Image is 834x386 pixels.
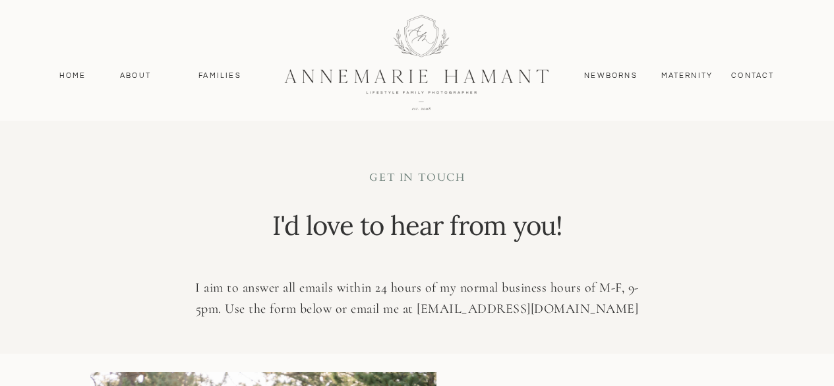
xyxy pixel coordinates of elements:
a: MAternity [661,70,712,82]
p: I aim to answer all emails within 24 hours of my normal business hours of M-F, 9-5pm. Use the for... [183,277,651,320]
a: Newborns [580,70,643,82]
a: About [117,70,155,82]
p: I'd love to hear from you! [269,207,566,257]
a: Families [191,70,250,82]
p: get in touch [274,170,562,189]
a: contact [725,70,782,82]
a: Home [53,70,92,82]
